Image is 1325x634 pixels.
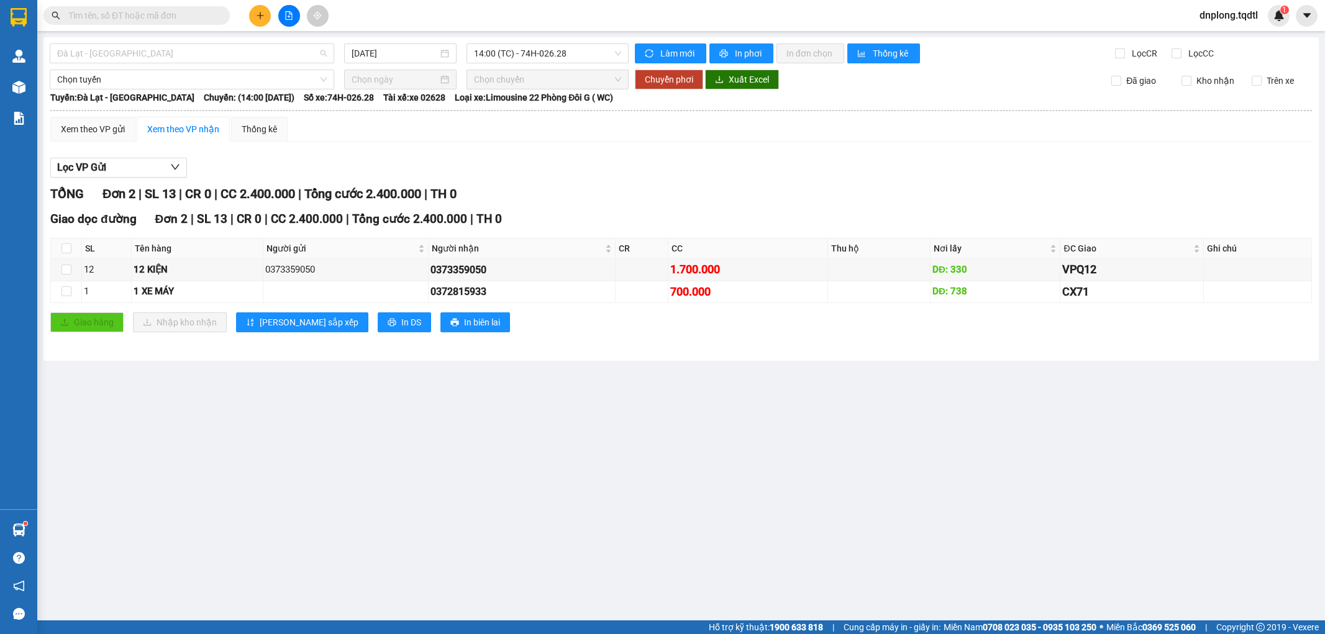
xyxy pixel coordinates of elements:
span: | [214,186,217,201]
span: [PERSON_NAME] sắp xếp [260,315,358,329]
div: 12 [84,263,129,278]
th: SL [82,238,132,259]
span: Đã giao [1121,74,1161,88]
strong: 0708 023 035 - 0935 103 250 [983,622,1096,632]
span: | [832,620,834,634]
span: Đơn 2 [102,186,135,201]
span: Đà Lạt - Sài Gòn [57,44,327,63]
button: plus [249,5,271,27]
span: TỔNG [50,186,84,201]
button: file-add [278,5,300,27]
th: CR [616,238,669,259]
span: | [230,212,234,226]
span: Nơi lấy [934,242,1047,255]
span: Số xe: 74H-026.28 [304,91,374,104]
div: DĐ: 330 [932,263,1058,278]
div: 12 KIỆN [134,263,261,278]
th: Tên hàng [132,238,263,259]
span: Lọc CC [1183,47,1216,60]
span: In DS [401,315,421,329]
div: 0372815933 [430,284,613,299]
span: In biên lai [464,315,500,329]
div: 700.000 [670,283,826,301]
span: SL 13 [145,186,176,201]
span: download [715,75,724,85]
span: search [52,11,60,20]
span: | [298,186,301,201]
span: TH 0 [476,212,502,226]
span: | [346,212,349,226]
span: CR 0 [237,212,262,226]
span: 1 [1282,6,1286,14]
span: | [139,186,142,201]
span: Người nhận [432,242,603,255]
span: Chuyến: (14:00 [DATE]) [204,91,294,104]
div: VPQ12 [1062,261,1201,278]
button: downloadXuất Excel [705,70,779,89]
span: ĐC Giao [1063,242,1190,255]
span: notification [13,580,25,592]
span: Loại xe: Limousine 22 Phòng Đôi G ( WC) [455,91,613,104]
button: printerIn DS [378,312,431,332]
img: logo-vxr [11,8,27,27]
div: 0373359050 [265,263,426,278]
span: dnplong.tqdtl [1190,7,1268,23]
img: solution-icon [12,112,25,125]
img: warehouse-icon [12,50,25,63]
span: Làm mới [660,47,696,60]
b: Tuyến: Đà Lạt - [GEOGRAPHIC_DATA] [50,93,194,102]
span: Kho nhận [1191,74,1239,88]
input: Chọn ngày [352,73,438,86]
button: sort-ascending[PERSON_NAME] sắp xếp [236,312,368,332]
span: Miền Bắc [1106,620,1196,634]
input: 13/10/2025 [352,47,438,60]
span: | [191,212,194,226]
span: sync [645,49,655,59]
span: Xuất Excel [729,73,769,86]
div: 1 XE MÁY [134,284,261,299]
button: In đơn chọn [776,43,844,63]
span: Tổng cước 2.400.000 [352,212,467,226]
th: Ghi chú [1204,238,1312,259]
span: Trên xe [1262,74,1299,88]
span: ⚪️ [1100,625,1103,630]
sup: 1 [1280,6,1289,14]
span: Chọn chuyến [474,70,621,89]
span: Tổng cước 2.400.000 [304,186,421,201]
button: aim [307,5,329,27]
div: CX71 [1062,283,1201,301]
span: | [424,186,427,201]
span: bar-chart [857,49,868,59]
div: Xem theo VP nhận [147,122,219,136]
span: | [265,212,268,226]
div: Thống kê [242,122,277,136]
img: icon-new-feature [1273,10,1285,21]
span: CC 2.400.000 [221,186,295,201]
img: warehouse-icon [12,523,25,537]
button: Chuyển phơi [635,70,703,89]
span: down [170,162,180,172]
strong: 1900 633 818 [770,622,823,632]
button: caret-down [1296,5,1318,27]
span: Thống kê [873,47,910,60]
img: warehouse-icon [12,81,25,94]
input: Tìm tên, số ĐT hoặc mã đơn [68,9,215,22]
span: printer [450,318,459,328]
span: CC 2.400.000 [271,212,343,226]
span: aim [313,11,322,20]
span: caret-down [1301,10,1313,21]
span: Hỗ trợ kỹ thuật: [709,620,823,634]
span: printer [719,49,730,59]
span: Lọc CR [1127,47,1159,60]
span: plus [256,11,265,20]
div: 1.700.000 [670,261,826,278]
strong: 0369 525 060 [1142,622,1196,632]
span: | [179,186,182,201]
span: printer [388,318,396,328]
span: file-add [285,11,293,20]
span: sort-ascending [246,318,255,328]
button: printerIn biên lai [440,312,510,332]
div: Xem theo VP gửi [61,122,125,136]
div: 1 [84,284,129,299]
button: Lọc VP Gửi [50,158,187,178]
